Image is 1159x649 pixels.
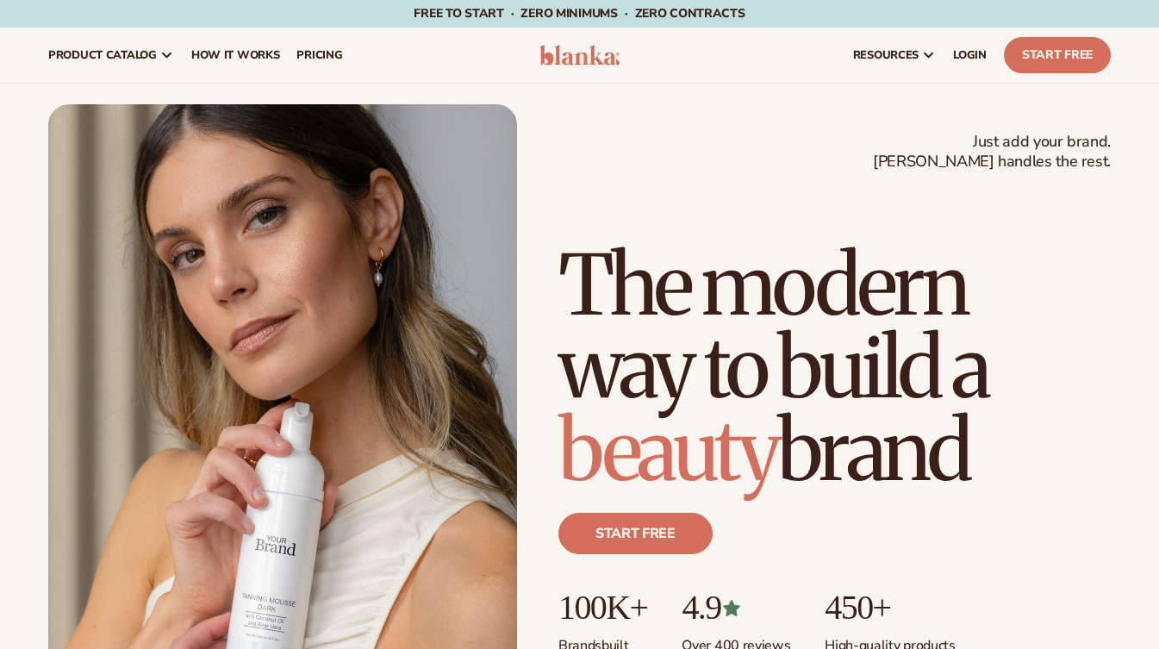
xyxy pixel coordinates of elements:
[1004,37,1111,73] a: Start Free
[40,28,183,83] a: product catalog
[853,48,919,62] span: resources
[825,589,955,627] p: 450+
[844,28,944,83] a: resources
[558,513,713,554] a: Start free
[558,399,777,502] span: beauty
[296,48,342,62] span: pricing
[183,28,289,83] a: How It Works
[48,48,157,62] span: product catalog
[944,28,995,83] a: LOGIN
[558,244,1111,492] h1: The modern way to build a brand
[558,589,647,627] p: 100K+
[873,132,1111,172] span: Just add your brand. [PERSON_NAME] handles the rest.
[539,45,620,66] img: logo
[953,48,987,62] span: LOGIN
[288,28,351,83] a: pricing
[682,589,790,627] p: 4.9
[191,48,280,62] span: How It Works
[414,5,745,22] span: Free to start · ZERO minimums · ZERO contracts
